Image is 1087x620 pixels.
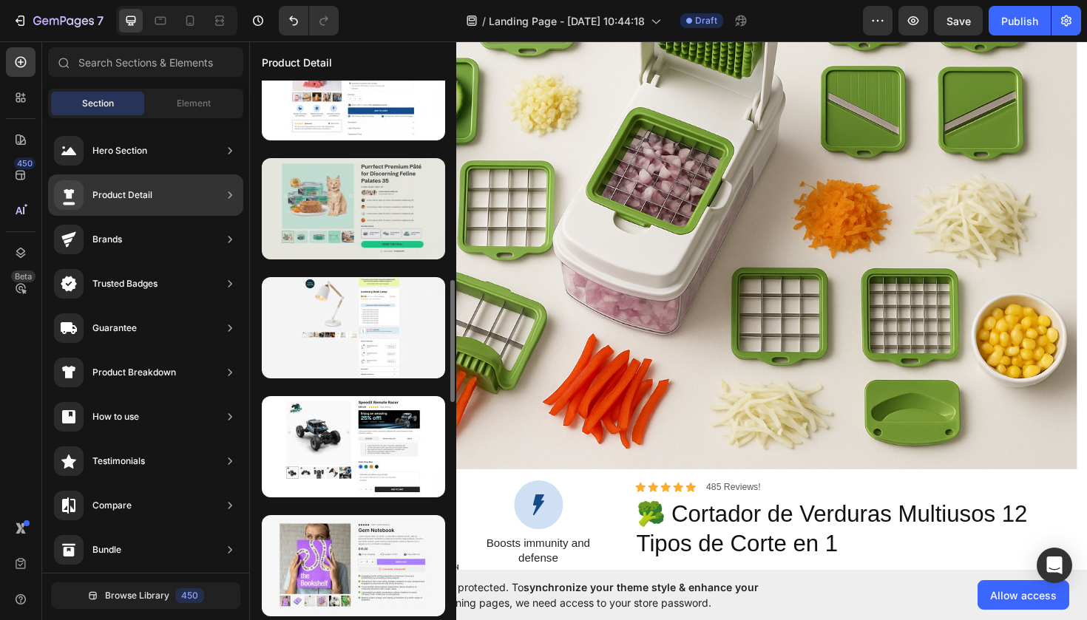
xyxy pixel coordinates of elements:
[92,454,145,469] div: Testimonials
[105,589,169,602] span: Browse Library
[934,6,983,35] button: Save
[989,6,1051,35] button: Publish
[92,143,147,158] div: Hero Section
[484,468,541,480] p: 485 Reviews!
[82,97,114,110] span: Section
[11,270,35,282] div: Beta
[1037,548,1072,583] div: Open Intercom Messenger
[92,498,132,513] div: Compare
[13,525,123,556] p: Boosts immunity and defense
[978,580,1069,610] button: Allow access
[175,588,204,603] div: 450
[279,6,339,35] div: Undo/Redo
[92,365,176,380] div: Product Breakdown
[6,6,110,35] button: 7
[92,321,137,335] div: Guarantee
[344,581,759,609] span: synchronize your theme style & enhance your experience
[48,47,243,77] input: Search Sections & Elements
[251,525,361,556] p: Boosts immunity and defense
[51,582,240,609] button: Browse Library450
[695,14,717,27] span: Draft
[489,13,645,29] span: Landing Page - [DATE] 10:44:18
[990,587,1057,603] span: Allow access
[92,232,122,247] div: Brands
[92,409,139,424] div: How to use
[177,97,211,110] span: Element
[92,276,158,291] div: Trusted Badges
[249,40,1087,571] iframe: Design area
[143,537,230,583] p: Boosts immunity and defense
[408,485,876,551] h1: 🥦 Cortador de Verduras Multiusos 12 Tipos de Corte en 1
[92,542,121,557] div: Bundle
[92,188,152,202] div: Product Detail
[14,157,35,169] div: 450
[947,15,971,27] span: Save
[344,579,816,610] span: Your page is password protected. To when designing pages, we need access to your store password.
[482,13,486,29] span: /
[1001,13,1038,29] div: Publish
[97,12,104,30] p: 7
